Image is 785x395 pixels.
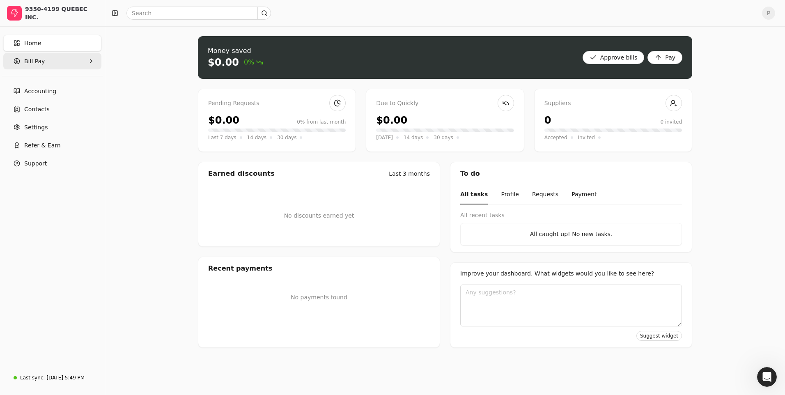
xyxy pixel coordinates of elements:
button: Suggest widget [636,331,682,341]
button: P [762,7,775,20]
span: 0% [244,57,263,67]
div: [DATE] 5:49 PM [46,374,85,381]
a: Contacts [3,101,101,117]
span: [DATE] [376,133,393,142]
button: Bill Pay [3,53,101,69]
span: Bill Pay [24,57,45,66]
span: Accepted [544,133,567,142]
a: Home [3,35,101,51]
span: 30 days [277,133,296,142]
div: 0% from last month [297,118,346,126]
div: Recent payments [198,257,440,280]
p: No payments found [208,293,430,302]
button: All tasks [460,185,488,204]
button: Pay [647,51,682,64]
div: Earned discounts [208,169,275,179]
span: Last 7 days [208,133,236,142]
div: All caught up! No new tasks. [467,230,675,239]
div: Last 3 months [389,170,430,178]
a: Last sync:[DATE] 5:49 PM [3,370,101,385]
button: Profile [501,185,519,204]
div: Money saved [208,46,263,56]
div: 0 [544,113,551,128]
span: Contacts [24,105,50,114]
button: Approve bills [583,51,645,64]
span: 14 days [404,133,423,142]
div: Last sync: [20,374,45,381]
div: $0.00 [376,113,407,128]
div: Suppliers [544,99,682,108]
iframe: Intercom live chat [757,367,777,387]
input: Search [126,7,271,20]
span: Settings [24,123,48,132]
span: 14 days [247,133,266,142]
div: Due to Quickly [376,99,514,108]
span: 30 days [434,133,453,142]
a: Accounting [3,83,101,99]
div: $0.00 [208,56,239,69]
span: Home [24,39,41,48]
div: No discounts earned yet [284,198,354,233]
div: Pending Requests [208,99,346,108]
button: Refer & Earn [3,137,101,154]
div: $0.00 [208,113,239,128]
div: To do [450,162,692,185]
div: Improve your dashboard. What widgets would you like to see here? [460,269,682,278]
div: 9350-4199 QUÉBEC INC. [25,5,98,21]
span: Invited [578,133,595,142]
span: Accounting [24,87,56,96]
span: Support [24,159,47,168]
button: Support [3,155,101,172]
span: Refer & Earn [24,141,61,150]
div: 0 invited [660,118,682,126]
button: Payment [572,185,597,204]
div: All recent tasks [460,211,682,220]
a: Settings [3,119,101,135]
button: Requests [532,185,558,204]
